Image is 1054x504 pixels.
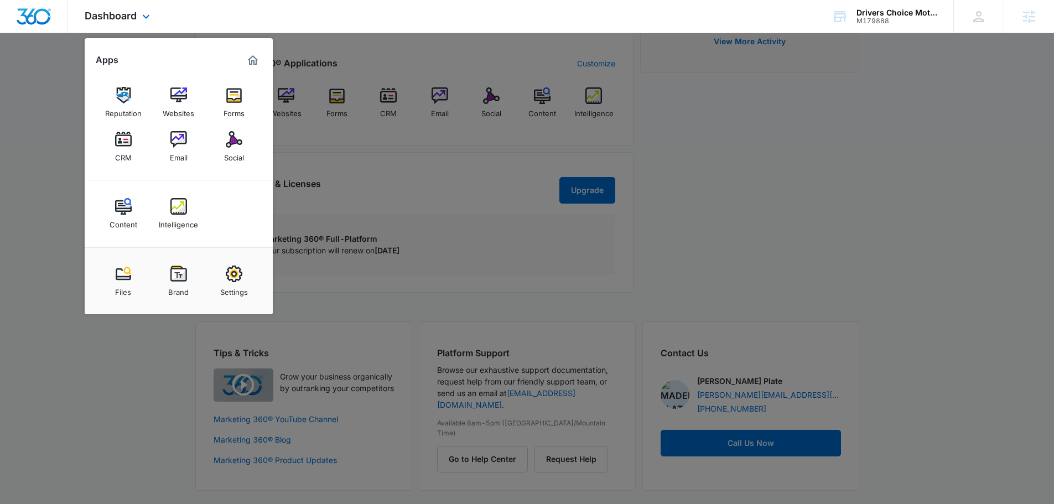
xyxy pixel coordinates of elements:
div: account id [856,17,937,25]
a: Content [102,193,144,235]
div: Content [110,215,137,229]
a: Settings [213,260,255,302]
a: Reputation [102,81,144,123]
div: Email [170,148,188,162]
div: account name [856,8,937,17]
div: Settings [220,282,248,297]
div: Social [224,148,244,162]
a: Email [158,126,200,168]
a: Forms [213,81,255,123]
a: Files [102,260,144,302]
div: CRM [115,148,132,162]
a: CRM [102,126,144,168]
div: Forms [224,103,245,118]
div: Reputation [105,103,142,118]
a: Intelligence [158,193,200,235]
div: Brand [168,282,189,297]
div: Intelligence [159,215,198,229]
div: Files [115,282,131,297]
a: Brand [158,260,200,302]
a: Marketing 360® Dashboard [244,51,262,69]
a: Websites [158,81,200,123]
span: Dashboard [85,10,137,22]
div: Websites [163,103,194,118]
h2: Apps [96,55,118,65]
a: Social [213,126,255,168]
